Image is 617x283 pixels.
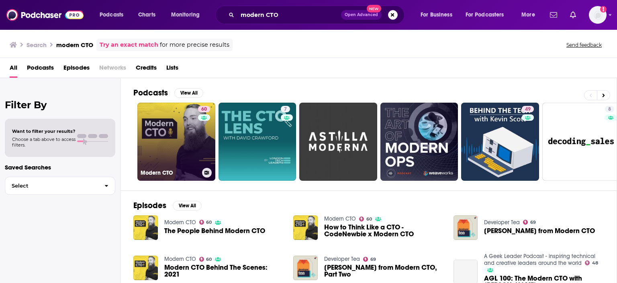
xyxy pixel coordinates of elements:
a: 60 [199,257,212,262]
a: 60Modern CTO [137,103,215,181]
a: Podcasts [27,61,54,78]
span: Logged in as mindyn [589,6,607,24]
div: Search podcasts, credits, & more... [223,6,412,24]
span: New [367,5,381,12]
img: Modern CTO Behind The Scenes: 2021 [133,256,158,280]
span: 69 [370,258,376,261]
button: open menu [94,8,134,21]
span: For Podcasters [466,9,504,21]
a: 60 [199,220,212,225]
input: Search podcasts, credits, & more... [237,8,341,21]
a: PodcastsView All [133,88,203,98]
a: All [10,61,17,78]
button: View All [174,88,203,98]
h2: Podcasts [133,88,168,98]
a: Modern CTO [164,256,196,262]
a: Show notifications dropdown [567,8,579,22]
span: Open Advanced [345,13,378,17]
a: Episodes [63,61,90,78]
a: Lists [166,61,178,78]
span: Choose a tab above to access filters. [12,136,76,148]
h3: Search [27,41,47,49]
button: open menu [516,8,545,21]
img: User Profile [589,6,607,24]
span: 60 [206,221,212,224]
span: Select [5,183,98,188]
a: Modern CTO [324,215,356,222]
span: 60 [201,105,207,114]
span: More [521,9,535,21]
span: Podcasts [100,9,123,21]
img: How to Think Like a CTO - CodeNewbie x Modern CTO [293,215,318,240]
span: [PERSON_NAME] from Modern CTO, Part Two [324,264,444,278]
a: 60 [359,217,372,221]
a: 49 [522,106,534,112]
h3: modern CTO [56,41,93,49]
p: Saved Searches [5,163,115,171]
button: View All [173,201,202,211]
span: 49 [525,105,531,114]
a: The People Behind Modern CTO [164,227,265,234]
img: Joel Beasley from Modern CTO [454,215,478,240]
a: How to Think Like a CTO - CodeNewbie x Modern CTO [324,224,444,238]
a: Developer Tea [484,219,520,226]
span: Monitoring [171,9,200,21]
a: Modern CTO Behind The Scenes: 2021 [164,264,284,278]
img: Podchaser - Follow, Share and Rate Podcasts [6,7,84,23]
button: open menu [415,8,462,21]
a: 69 [523,220,536,225]
a: 60 [198,106,210,112]
a: Credits [136,61,157,78]
a: Joel Beasley from Modern CTO, Part Two [324,264,444,278]
a: Charts [133,8,160,21]
a: 7 [281,106,290,112]
a: 49 [461,103,539,181]
span: [PERSON_NAME] from Modern CTO [484,227,595,234]
a: EpisodesView All [133,200,202,211]
a: Try an exact match [100,40,158,50]
a: 8 [605,106,614,112]
span: Networks [99,61,126,78]
button: open menu [460,8,516,21]
a: Developer Tea [324,256,360,262]
a: 7 [219,103,296,181]
a: Joel Beasley from Modern CTO, Part Two [293,256,318,280]
span: For Business [421,9,452,21]
button: Open AdvancedNew [341,10,382,20]
a: Joel Beasley from Modern CTO [484,227,595,234]
a: 48 [585,260,598,265]
a: Modern CTO [164,219,196,226]
span: 60 [366,217,372,221]
button: Select [5,177,115,195]
h3: Modern CTO [141,169,199,176]
button: Send feedback [564,41,604,48]
span: Charts [138,9,155,21]
span: 7 [284,105,287,114]
a: Show notifications dropdown [547,8,560,22]
button: Show profile menu [589,6,607,24]
span: for more precise results [160,40,229,50]
span: 8 [608,105,611,114]
img: The People Behind Modern CTO [133,215,158,240]
a: 69 [363,257,376,262]
span: 60 [206,258,212,261]
span: 48 [592,261,598,265]
a: A Geek Leader Podcast - inspiring technical and creative leaders around the world [484,253,595,266]
h2: Filter By [5,99,115,111]
span: Want to filter your results? [12,128,76,134]
svg: Add a profile image [600,6,607,12]
h2: Episodes [133,200,166,211]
